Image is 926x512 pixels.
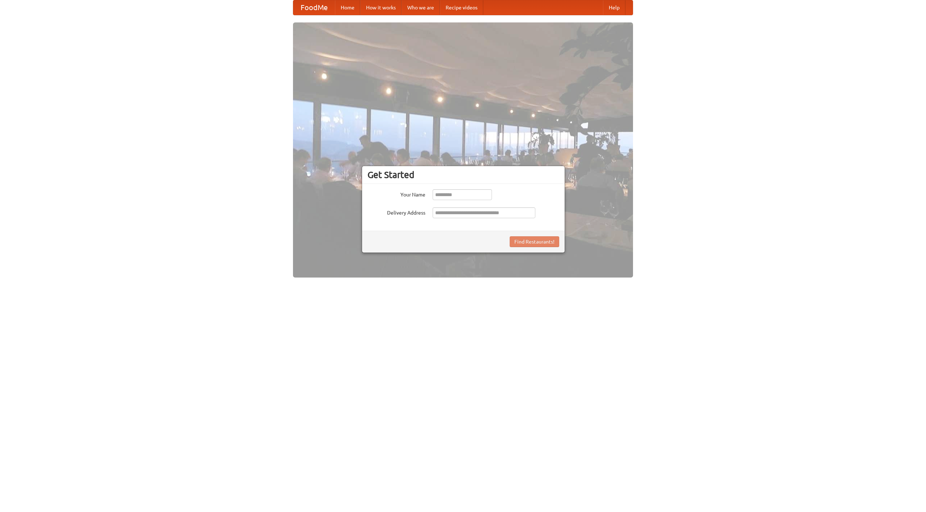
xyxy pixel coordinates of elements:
a: Recipe videos [440,0,483,15]
a: Home [335,0,360,15]
h3: Get Started [368,169,559,180]
a: How it works [360,0,402,15]
a: FoodMe [293,0,335,15]
label: Your Name [368,189,425,198]
a: Help [603,0,625,15]
a: Who we are [402,0,440,15]
button: Find Restaurants! [510,236,559,247]
label: Delivery Address [368,207,425,216]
